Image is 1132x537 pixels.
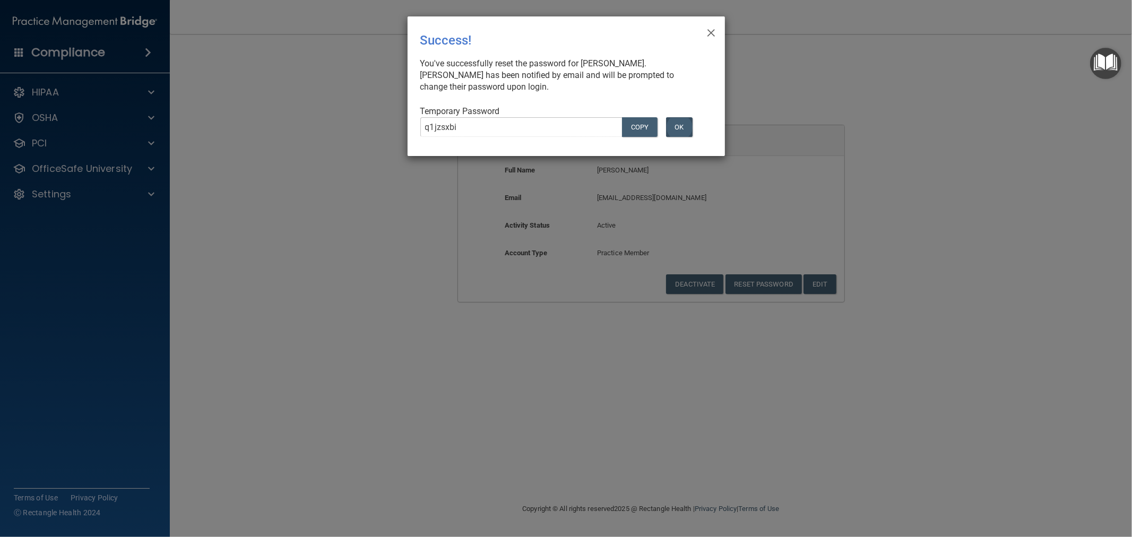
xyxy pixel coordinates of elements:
[420,58,704,93] div: You've successfully reset the password for [PERSON_NAME]. [PERSON_NAME] has been notified by emai...
[1090,48,1121,79] button: Open Resource Center
[706,21,716,42] span: ×
[420,106,500,116] span: Temporary Password
[949,463,1119,504] iframe: Drift Widget Chat Controller
[666,117,693,137] button: OK
[622,117,657,137] button: COPY
[420,25,669,56] div: Success!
